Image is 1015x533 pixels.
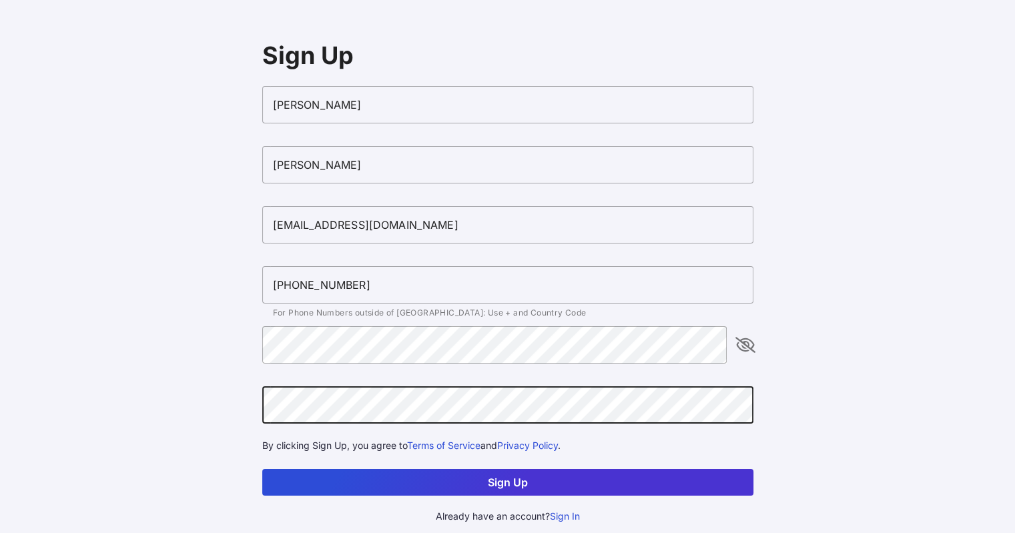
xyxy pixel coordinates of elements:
span: For Phone Numbers outside of [GEOGRAPHIC_DATA]: Use + and Country Code [273,308,587,318]
a: Terms of Service [407,440,480,451]
button: Sign In [550,509,580,524]
input: First Name [262,86,753,123]
div: Already have an account? [262,509,753,524]
i: appended action [737,337,753,353]
input: Phone Number [262,266,753,304]
input: Last Name [262,146,753,183]
button: Sign Up [262,469,753,496]
div: By clicking Sign Up, you agree to and . [262,438,753,453]
a: Privacy Policy [497,440,558,451]
div: Sign Up [262,41,753,70]
input: Email [262,206,753,243]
